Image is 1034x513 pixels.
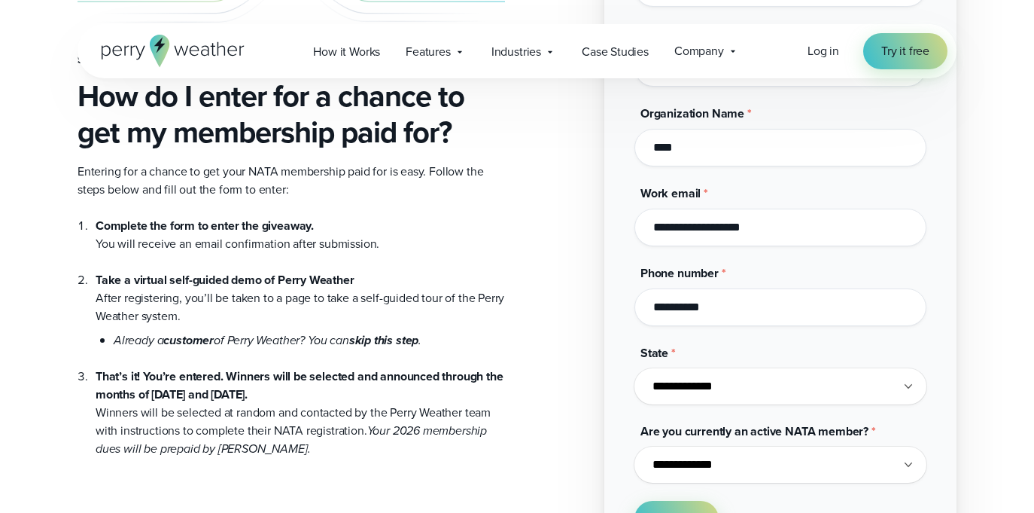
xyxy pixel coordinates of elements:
[114,331,421,349] em: Already a of Perry Weather? You can .
[640,344,668,362] span: State
[491,43,541,61] span: Industries
[96,368,503,403] strong: That’s it! You’re entered. Winners will be selected and announced through the months of [DATE] an...
[78,163,505,199] p: Entering for a chance to get your NATA membership paid for is easy. Follow the steps below and fi...
[863,33,947,69] a: Try it free
[349,331,419,349] strong: skip this step
[96,422,487,457] em: Your 2026 membership dues will be prepaid by [PERSON_NAME].
[569,36,661,67] a: Case Studies
[807,42,839,60] a: Log in
[96,271,354,289] strong: Take a virtual self-guided demo of Perry Weather
[881,42,929,60] span: Try it free
[807,42,839,60] span: Log in
[582,43,649,61] span: Case Studies
[640,423,868,440] span: Are you currently an active NATA member?
[406,43,451,61] span: Features
[640,264,719,282] span: Phone number
[78,78,505,151] h3: How do I enter for a chance to get my membership paid for?
[96,217,505,253] li: You will receive an email confirmation after submission.
[163,331,214,349] strong: customer
[313,43,380,61] span: How it Works
[674,42,724,60] span: Company
[96,253,505,350] li: After registering, you’ll be taken to a page to take a self-guided tour of the Perry Weather system.
[96,350,505,458] li: Winners will be selected at random and contacted by the Perry Weather team with instructions to c...
[96,217,314,234] strong: Complete the form to enter the giveaway.
[300,36,393,67] a: How it Works
[640,185,701,202] span: Work email
[640,105,744,122] span: Organization Name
